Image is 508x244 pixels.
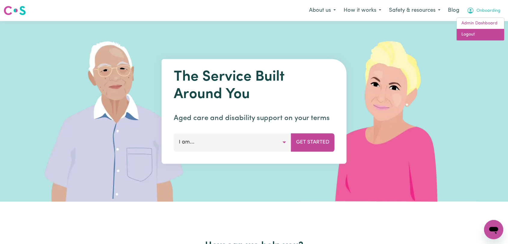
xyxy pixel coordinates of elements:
p: Aged care and disability support on your terms [174,113,335,124]
button: My Account [463,4,504,17]
h1: The Service Built Around You [174,69,335,103]
button: About us [305,4,340,17]
img: Careseekers logo [4,5,26,16]
iframe: Button to launch messaging window [484,220,503,239]
div: My Account [456,17,504,41]
span: Onboarding [476,8,500,14]
a: Blog [444,4,463,17]
button: Get Started [291,133,335,151]
a: Admin Dashboard [457,18,504,29]
button: How it works [340,4,385,17]
a: Logout [457,29,504,40]
button: I am... [174,133,291,151]
a: Careseekers logo [4,4,26,17]
button: Safety & resources [385,4,444,17]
